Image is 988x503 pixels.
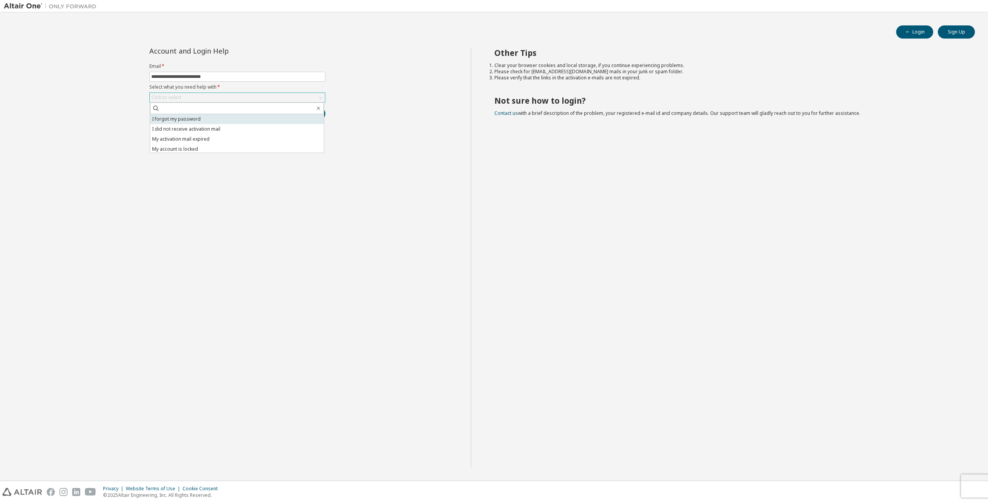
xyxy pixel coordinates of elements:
[103,486,126,492] div: Privacy
[494,75,961,81] li: Please verify that the links in the activation e-mails are not expired.
[85,488,96,496] img: youtube.svg
[494,62,961,69] li: Clear your browser cookies and local storage, if you continue experiencing problems.
[183,486,222,492] div: Cookie Consent
[494,110,518,116] a: Contact us
[59,488,68,496] img: instagram.svg
[494,69,961,75] li: Please check for [EMAIL_ADDRESS][DOMAIN_NAME] mails in your junk or spam folder.
[47,488,55,496] img: facebook.svg
[151,94,181,101] div: Click to select
[494,110,860,116] span: with a brief description of the problem, your registered e-mail id and company details. Our suppo...
[149,48,290,54] div: Account and Login Help
[896,25,933,39] button: Login
[150,93,325,102] div: Click to select
[149,84,325,90] label: Select what you need help with
[149,63,325,69] label: Email
[72,488,80,496] img: linkedin.svg
[103,492,222,498] p: © 2025 Altair Engineering, Inc. All Rights Reserved.
[150,114,324,124] li: I forgot my password
[4,2,100,10] img: Altair One
[938,25,975,39] button: Sign Up
[2,488,42,496] img: altair_logo.svg
[494,48,961,58] h2: Other Tips
[126,486,183,492] div: Website Terms of Use
[494,96,961,106] h2: Not sure how to login?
